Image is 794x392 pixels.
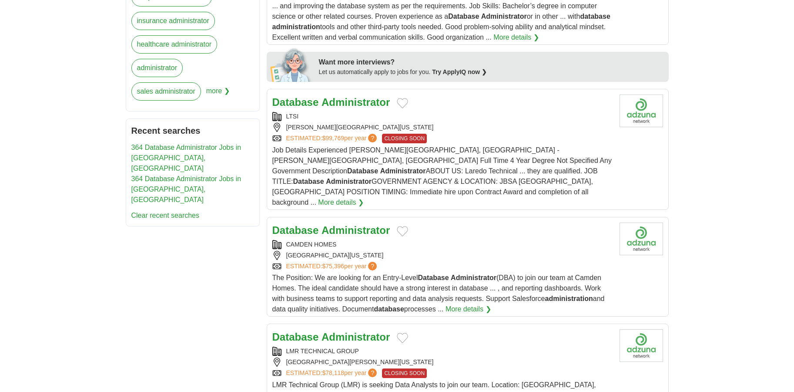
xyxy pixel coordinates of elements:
a: ESTIMATED:$75,396per year? [286,262,379,271]
a: insurance administrator [131,12,215,30]
div: [GEOGRAPHIC_DATA][US_STATE] [272,251,613,260]
h2: Recent searches [131,124,254,137]
span: $99,769 [322,135,344,142]
span: ? [368,262,377,270]
img: Company logo [620,223,663,255]
span: ... and improving the database system as per the requirements. Job Skills: Bachelor’s degree in c... [272,2,610,41]
a: 364 Database Administrator Jobs in [GEOGRAPHIC_DATA], [GEOGRAPHIC_DATA] [131,175,241,203]
span: ? [368,368,377,377]
div: LTSI [272,112,613,121]
a: 364 Database Administrator Jobs in [GEOGRAPHIC_DATA], [GEOGRAPHIC_DATA] [131,144,241,172]
a: sales administrator [131,82,201,101]
strong: Database [347,167,378,175]
strong: Administrator [322,331,390,343]
span: $78,118 [322,369,344,376]
a: More details ❯ [318,197,364,208]
strong: database [580,13,610,20]
a: More details ❯ [493,32,539,43]
div: [PERSON_NAME][GEOGRAPHIC_DATA][US_STATE] [272,123,613,132]
span: $75,396 [322,263,344,270]
img: Company logo [620,95,663,127]
a: Database Administrator [272,331,390,343]
strong: Administrator [322,224,390,236]
strong: Administrator [451,274,496,281]
span: CLOSING SOON [382,134,427,143]
a: administrator [131,59,183,77]
strong: Database [272,224,319,236]
strong: Database [448,13,479,20]
a: healthcare administrator [131,35,218,54]
button: Add to favorite jobs [397,98,408,108]
button: Add to favorite jobs [397,226,408,237]
strong: Administrator [326,178,372,185]
strong: Database [418,274,449,281]
a: Try ApplyIQ now ❯ [432,68,487,75]
strong: Administrator [380,167,426,175]
strong: database [374,305,404,313]
a: ESTIMATED:$99,769per year? [286,134,379,143]
div: Want more interviews? [319,57,663,68]
button: Add to favorite jobs [397,333,408,343]
img: Company logo [620,329,663,362]
strong: Database [293,178,324,185]
a: More details ❯ [446,304,491,314]
a: Clear recent searches [131,212,200,219]
a: ESTIMATED:$78,118per year? [286,368,379,378]
strong: Administrator [322,96,390,108]
a: Database Administrator [272,224,390,236]
span: ? [368,134,377,142]
strong: Database [272,331,319,343]
span: more ❯ [206,82,230,106]
span: Job Details Experienced [PERSON_NAME][GEOGRAPHIC_DATA], [GEOGRAPHIC_DATA] - [PERSON_NAME][GEOGRAP... [272,146,612,206]
span: The Position: We are looking for an Entry-Level (DBA) to join our team at Camden Homes. The ideal... [272,274,605,313]
div: Let us automatically apply to jobs for you. [319,68,663,77]
strong: administration [545,295,593,302]
strong: Administrator [481,13,527,20]
strong: Database [272,96,319,108]
div: CAMDEN HOMES [272,240,613,249]
strong: administration [272,23,320,30]
div: [GEOGRAPHIC_DATA][PERSON_NAME][US_STATE] [272,358,613,367]
span: CLOSING SOON [382,368,427,378]
img: apply-iq-scientist.png [270,47,312,82]
a: Database Administrator [272,96,390,108]
div: LMR TECHNICAL GROUP [272,347,613,356]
